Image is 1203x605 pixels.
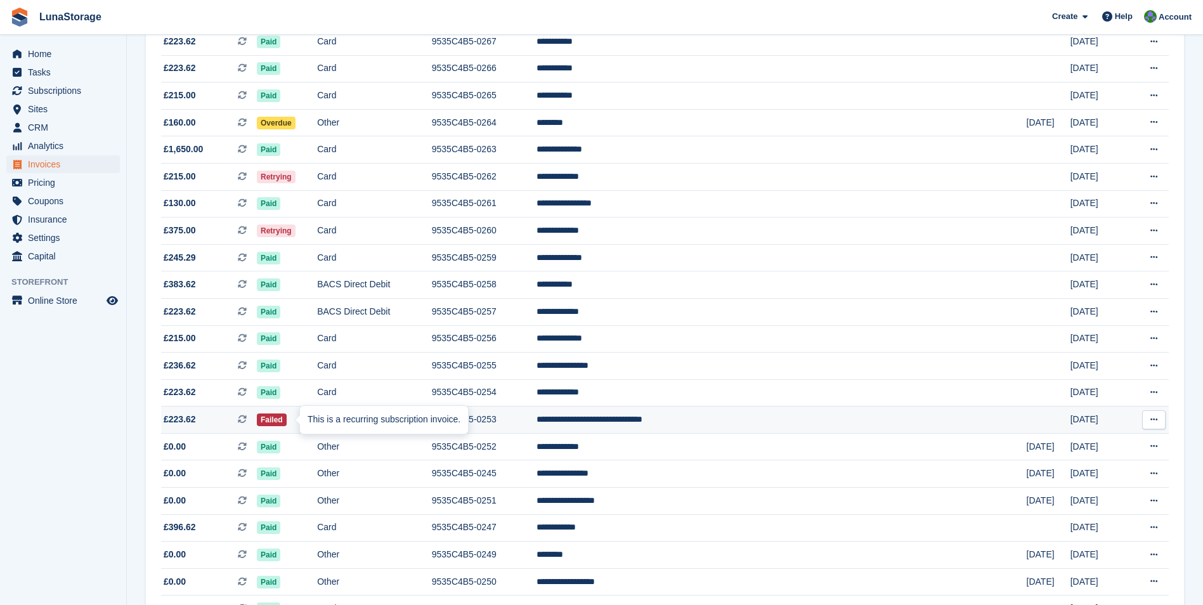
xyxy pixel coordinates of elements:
td: 9535C4B5-0260 [432,218,536,245]
td: [DATE] [1027,460,1070,488]
span: £215.00 [164,170,196,183]
td: [DATE] [1070,514,1128,542]
span: £375.00 [164,224,196,237]
td: Card [317,353,432,380]
span: Pricing [28,174,104,192]
td: [DATE] [1027,568,1070,595]
img: Cathal Vaughan [1144,10,1157,23]
td: 9535C4B5-0265 [432,82,536,110]
span: Paid [257,441,280,453]
span: Paid [257,521,280,534]
td: [DATE] [1070,218,1128,245]
td: [DATE] [1070,163,1128,190]
span: Online Store [28,292,104,309]
span: Capital [28,247,104,265]
a: menu [6,45,120,63]
td: Other [317,568,432,595]
td: 9535C4B5-0245 [432,460,536,488]
a: menu [6,211,120,228]
a: menu [6,155,120,173]
a: menu [6,174,120,192]
span: Account [1159,11,1192,23]
td: Card [317,163,432,190]
td: Other [317,488,432,515]
span: Paid [257,360,280,372]
a: menu [6,63,120,81]
td: Card [317,514,432,542]
span: £236.62 [164,359,196,372]
td: [DATE] [1070,109,1128,136]
span: £223.62 [164,386,196,399]
a: menu [6,247,120,265]
td: 9535C4B5-0257 [432,298,536,325]
span: Paid [257,197,280,210]
td: 9535C4B5-0261 [432,190,536,218]
td: BACS Direct Debit [317,271,432,299]
span: Paid [257,252,280,264]
td: 9535C4B5-0258 [432,271,536,299]
td: [DATE] [1070,353,1128,380]
a: menu [6,192,120,210]
td: Card [317,325,432,353]
td: 9535C4B5-0249 [432,542,536,569]
td: Other [317,542,432,569]
span: £0.00 [164,548,186,561]
td: 9535C4B5-0264 [432,109,536,136]
span: £245.29 [164,251,196,264]
span: Paid [257,467,280,480]
span: Retrying [257,224,296,237]
td: [DATE] [1027,542,1070,569]
span: Settings [28,229,104,247]
td: [DATE] [1070,325,1128,353]
td: [DATE] [1070,82,1128,110]
span: Sites [28,100,104,118]
span: £0.00 [164,467,186,480]
span: Coupons [28,192,104,210]
td: [DATE] [1070,460,1128,488]
td: Card [317,55,432,82]
span: Paid [257,549,280,561]
span: £396.62 [164,521,196,534]
td: Other [317,109,432,136]
span: Paid [257,495,280,507]
span: CRM [28,119,104,136]
span: Subscriptions [28,82,104,100]
span: Paid [257,36,280,48]
span: Help [1115,10,1133,23]
a: Preview store [105,293,120,308]
img: stora-icon-8386f47178a22dfd0bd8f6a31ec36ba5ce8667c1dd55bd0f319d3a0aa187defe.svg [10,8,29,27]
td: 9535C4B5-0251 [432,488,536,515]
span: £215.00 [164,89,196,102]
td: Other [317,433,432,460]
span: £223.62 [164,305,196,318]
td: 9535C4B5-0252 [432,433,536,460]
span: £0.00 [164,575,186,589]
td: Card [317,28,432,55]
td: [DATE] [1070,271,1128,299]
span: Failed [257,413,287,426]
td: 9535C4B5-0254 [432,379,536,407]
td: [DATE] [1070,190,1128,218]
a: LunaStorage [34,6,107,27]
td: Card [317,218,432,245]
td: [DATE] [1070,407,1128,434]
a: menu [6,229,120,247]
td: Card [317,82,432,110]
td: Card [317,244,432,271]
td: [DATE] [1027,433,1070,460]
span: Paid [257,332,280,345]
td: [DATE] [1070,55,1128,82]
span: £1,650.00 [164,143,203,156]
span: Paid [257,386,280,399]
td: [DATE] [1070,542,1128,569]
a: menu [6,82,120,100]
span: £223.62 [164,413,196,426]
span: £215.00 [164,332,196,345]
span: Paid [257,576,280,589]
td: Other [317,460,432,488]
span: Analytics [28,137,104,155]
td: 9535C4B5-0266 [432,55,536,82]
span: £383.62 [164,278,196,291]
span: Home [28,45,104,63]
td: [DATE] [1027,109,1070,136]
